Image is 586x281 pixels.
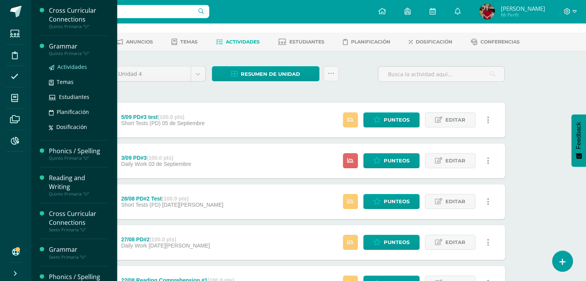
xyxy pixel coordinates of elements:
input: Busca la actividad aquí... [378,67,504,82]
a: Punteos [363,235,420,250]
a: Dosificación [409,36,452,48]
a: Punteos [363,112,420,127]
span: Editar [445,235,465,249]
img: db05960aaf6b1e545792e2ab8cc01445.png [479,4,495,19]
span: Editar [445,194,465,209]
span: Editar [445,154,465,168]
span: Estudiantes [289,39,324,45]
span: Anuncios [126,39,153,45]
span: Dosificación [416,39,452,45]
span: Punteos [384,235,410,249]
span: Actividades [57,63,87,70]
span: Mi Perfil [500,12,545,18]
div: Sexto Primaria "U" [49,227,107,232]
span: Planificación [57,108,89,115]
span: Punteos [384,113,410,127]
a: Reading and WritingQuinto Primaria "U" [49,174,107,197]
span: Resumen de unidad [241,67,300,81]
strong: (100.0 pts) [158,114,184,120]
div: Grammar [49,245,107,254]
input: Busca un usuario... [36,5,209,18]
a: Temas [49,77,107,86]
strong: (100.0 pts) [147,155,173,161]
a: Cross Curricular ConnectionsSexto Primaria "U" [49,209,107,232]
a: Conferencias [471,36,520,48]
a: Planificación [49,107,107,116]
span: Dosificación [56,123,87,130]
div: Quinto Primaria "U" [49,156,107,161]
span: Unidad 4 [118,67,185,81]
a: GrammarSexto Primaria "U" [49,245,107,259]
a: GrammarQuinto Primaria "U" [49,42,107,56]
strong: (100.0 pts) [149,236,176,243]
span: Temas [57,78,74,85]
span: Short Tests (PD) [121,202,160,208]
div: Phonics / Spelling [49,147,107,156]
a: Unidad 4 [112,67,205,81]
a: Temas [171,36,198,48]
span: Conferencias [480,39,520,45]
a: Dosificación [49,122,107,131]
span: Punteos [384,194,410,209]
span: Punteos [384,154,410,168]
div: Cross Curricular Connections [49,6,107,24]
div: Reading and Writing [49,174,107,191]
span: Editar [445,113,465,127]
div: Sexto Primaria "U" [49,254,107,260]
a: Estudiantes [49,92,107,101]
a: Anuncios [116,36,153,48]
span: 05 de Septiembre [162,120,205,126]
div: Quinto Primaria "U" [49,51,107,56]
button: Feedback - Mostrar encuesta [571,114,586,167]
div: Quinto Primaria "U" [49,24,107,29]
span: Estudiantes [59,93,89,100]
span: 03 de Septiembre [149,161,191,167]
strong: (100.0 pts) [162,196,188,202]
span: Actividades [226,39,260,45]
div: 3/09 PD#3 [121,155,191,161]
a: Actividades [49,62,107,71]
a: Planificación [343,36,390,48]
div: Grammar [49,42,107,51]
a: Phonics / SpellingQuinto Primaria "U" [49,147,107,161]
span: Feedback [575,122,582,149]
span: Planificación [351,39,390,45]
div: 27/08 PD#2 [121,236,210,243]
span: Daily Work [121,161,147,167]
span: Short Tests (PD) [121,120,160,126]
a: Punteos [363,194,420,209]
div: Quinto Primaria "U" [49,191,107,197]
div: 28/08 PD#2 Test [121,196,223,202]
a: Estudiantes [278,36,324,48]
div: Cross Curricular Connections [49,209,107,227]
a: Punteos [363,153,420,168]
div: 5/09 PD#3 test [121,114,205,120]
span: Temas [180,39,198,45]
span: [DATE][PERSON_NAME] [149,243,210,249]
a: Cross Curricular ConnectionsQuinto Primaria "U" [49,6,107,29]
span: [DATE][PERSON_NAME] [162,202,223,208]
span: Daily Work [121,243,147,249]
span: [PERSON_NAME] [500,5,545,12]
a: Resumen de unidad [212,66,319,81]
a: Actividades [216,36,260,48]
